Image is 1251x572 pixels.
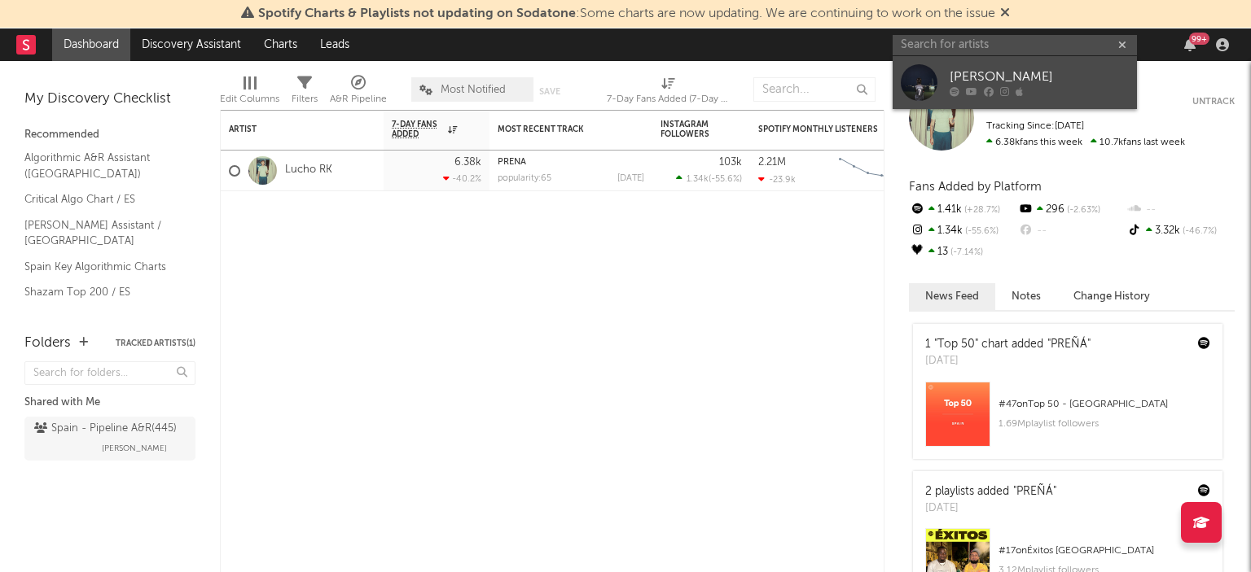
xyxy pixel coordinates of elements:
[24,90,195,109] div: My Discovery Checklist
[1189,33,1209,45] div: 99 +
[661,120,718,139] div: Instagram Followers
[999,395,1210,414] div: # 47 on Top 50 - [GEOGRAPHIC_DATA]
[753,77,876,102] input: Search...
[309,28,361,61] a: Leads
[252,28,309,61] a: Charts
[116,339,195,347] button: Tracked Artists(1)
[925,483,1056,500] div: 2 playlists added
[220,69,279,116] div: Edit Columns
[909,283,995,310] button: News Feed
[454,157,481,168] div: 6.38k
[1017,221,1126,242] div: --
[229,124,351,134] div: Artist
[24,216,179,250] a: [PERSON_NAME] Assistant / [GEOGRAPHIC_DATA]
[34,419,177,439] div: Spain - Pipeline A&R ( 445 )
[1064,206,1100,215] span: -2.63 %
[24,125,195,145] div: Recommended
[950,68,1129,87] div: [PERSON_NAME]
[443,173,481,184] div: -40.2 %
[24,361,195,385] input: Search for folders...
[893,35,1137,55] input: Search for artists
[925,500,1056,517] div: [DATE]
[913,382,1222,459] a: #47onTop 50 - [GEOGRAPHIC_DATA]1.69Mplaylist followers
[24,334,71,353] div: Folders
[832,151,905,191] svg: Chart title
[24,149,179,182] a: Algorithmic A&R Assistant ([GEOGRAPHIC_DATA])
[758,174,796,185] div: -23.9k
[1047,338,1091,350] a: "PREÑÁ"
[986,138,1082,147] span: 6.38k fans this week
[539,87,560,96] button: Save
[330,69,387,116] div: A&R Pipeline
[130,28,252,61] a: Discovery Assistant
[909,199,1017,221] div: 1.41k
[24,283,179,301] a: Shazam Top 200 / ES
[893,56,1137,109] a: [PERSON_NAME]
[285,164,332,177] a: Lucho RK
[711,175,740,184] span: -55.6 %
[962,206,1000,215] span: +28.7 %
[719,157,742,168] div: 103k
[24,393,195,413] div: Shared with Me
[498,174,551,183] div: popularity: 65
[909,221,1017,242] div: 1.34k
[986,138,1185,147] span: 10.7k fans last week
[607,69,729,116] div: 7-Day Fans Added (7-Day Fans Added)
[498,158,644,167] div: PREÑÁ
[963,227,999,236] span: -55.6 %
[948,248,983,257] span: -7.14 %
[986,121,1084,131] span: Tracking Since: [DATE]
[999,414,1210,434] div: 1.69M playlist followers
[1017,199,1126,221] div: 296
[1126,221,1235,242] div: 3.32k
[1192,94,1235,110] button: Untrack
[909,181,1042,193] span: Fans Added by Platform
[258,7,995,20] span: : Some charts are now updating. We are continuing to work on the issue
[220,90,279,109] div: Edit Columns
[24,190,179,208] a: Critical Algo Chart / ES
[758,124,880,134] div: Spotify Monthly Listeners
[1180,227,1217,236] span: -46.7 %
[925,353,1091,369] div: [DATE]
[292,69,318,116] div: Filters
[52,28,130,61] a: Dashboard
[498,158,526,167] a: PREÑÁ
[392,120,444,139] span: 7-Day Fans Added
[676,173,742,184] div: ( )
[1126,199,1235,221] div: --
[607,90,729,109] div: 7-Day Fans Added (7-Day Fans Added)
[24,417,195,461] a: Spain - Pipeline A&R(445)[PERSON_NAME]
[995,283,1057,310] button: Notes
[102,439,167,458] span: [PERSON_NAME]
[258,7,576,20] span: Spotify Charts & Playlists not updating on Sodatone
[617,174,644,183] div: [DATE]
[1000,7,1010,20] span: Dismiss
[758,157,786,168] div: 2.21M
[1184,38,1196,51] button: 99+
[1057,283,1166,310] button: Change History
[687,175,709,184] span: 1.34k
[441,85,506,95] span: Most Notified
[909,242,1017,263] div: 13
[999,541,1210,561] div: # 17 on Éxitos [GEOGRAPHIC_DATA]
[925,336,1091,353] div: 1 "Top 50" chart added
[24,258,179,276] a: Spain Key Algorithmic Charts
[498,124,620,134] div: Most Recent Track
[1013,486,1056,497] a: "PREÑÁ"
[292,90,318,109] div: Filters
[330,90,387,109] div: A&R Pipeline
